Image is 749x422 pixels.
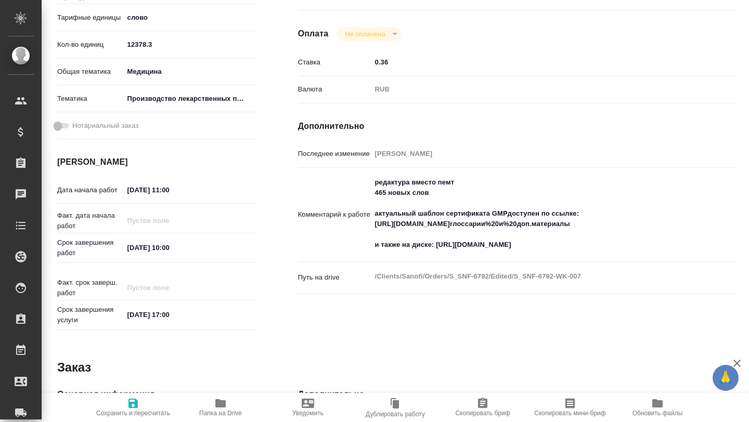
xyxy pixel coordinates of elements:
[534,410,605,417] span: Скопировать мини-бриф
[57,238,124,258] p: Срок завершения работ
[124,63,256,81] div: Медицина
[57,94,124,104] p: Тематика
[96,410,170,417] span: Сохранить и пересчитать
[298,388,738,401] h4: Дополнительно
[371,81,701,98] div: RUB
[371,174,701,254] textarea: редактура вместо пемт 465 новых слов актуальный шаблон сертификата GMPдоступен по ссылке: [URL][D...
[298,57,371,68] p: Ставка
[124,213,215,228] input: Пустое поле
[298,272,371,283] p: Путь на drive
[124,307,215,322] input: ✎ Введи что-нибудь
[292,410,324,417] span: Уведомить
[124,9,256,27] div: слово
[455,410,510,417] span: Скопировать бриф
[371,55,701,70] input: ✎ Введи что-нибудь
[57,359,91,376] h2: Заказ
[124,280,215,295] input: Пустое поле
[371,268,701,285] textarea: /Clients/Sanofi/Orders/S_SNF-6792/Edited/S_SNF-6792-WK-007
[717,367,734,389] span: 🙏
[57,278,124,298] p: Факт. срок заверш. работ
[57,185,124,195] p: Дата начала работ
[298,149,371,159] p: Последнее изменение
[177,393,264,422] button: Папка на Drive
[298,209,371,220] p: Комментарий к работе
[337,27,401,41] div: Не оплачена
[89,393,177,422] button: Сохранить и пересчитать
[124,240,215,255] input: ✎ Введи что-нибудь
[264,393,352,422] button: Уведомить
[614,393,701,422] button: Обновить файлы
[57,67,124,77] p: Общая тематика
[632,410,683,417] span: Обновить файлы
[298,120,738,133] h4: Дополнительно
[298,28,329,40] h4: Оплата
[371,146,701,161] input: Пустое поле
[439,393,526,422] button: Скопировать бриф
[57,210,124,231] p: Факт. дата начала работ
[366,411,425,418] span: Дублировать работу
[526,393,614,422] button: Скопировать мини-бриф
[124,37,256,52] input: ✎ Введи что-нибудь
[342,30,388,38] button: Не оплачена
[57,39,124,50] p: Кол-во единиц
[352,393,439,422] button: Дублировать работу
[57,12,124,23] p: Тарифные единицы
[72,121,138,131] span: Нотариальный заказ
[298,84,371,95] p: Валюта
[124,182,215,197] input: ✎ Введи что-нибудь
[57,305,124,325] p: Срок завершения услуги
[57,156,256,168] h4: [PERSON_NAME]
[124,90,256,108] div: Производство лекарственных препаратов
[713,365,739,391] button: 🙏
[199,410,242,417] span: Папка на Drive
[57,388,256,401] h4: Основная информация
